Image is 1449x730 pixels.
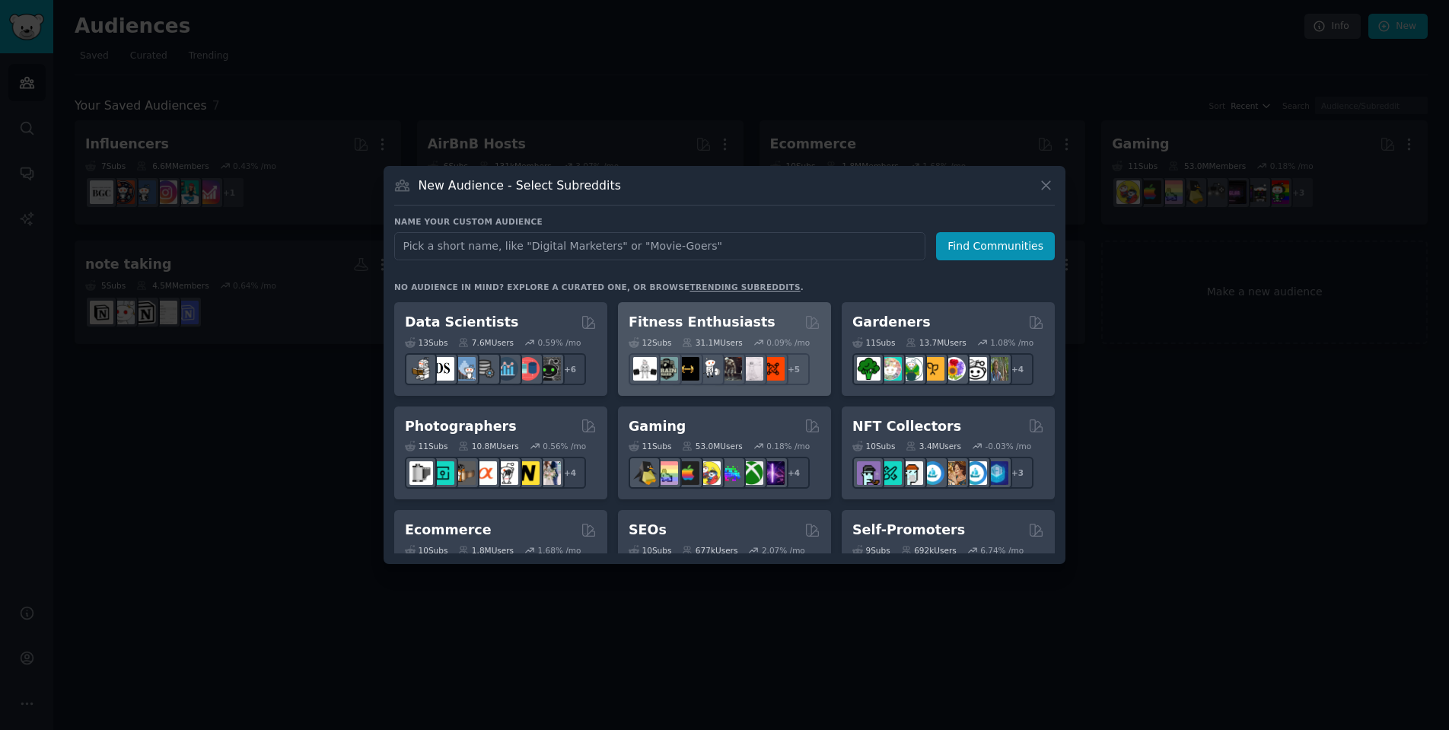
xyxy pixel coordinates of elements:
img: UrbanGardening [963,357,987,381]
div: 10.8M Users [458,441,518,451]
img: personaltraining [761,357,785,381]
div: 2.07 % /mo [762,545,805,556]
img: weightroom [697,357,721,381]
img: flowers [942,357,966,381]
img: analog [409,461,433,485]
img: OpenSeaNFT [921,461,944,485]
img: streetphotography [431,461,454,485]
div: + 3 [1002,457,1033,489]
div: -0.03 % /mo [986,441,1032,451]
img: data [537,357,561,381]
h2: Self-Promoters [852,521,965,540]
img: physicaltherapy [740,357,763,381]
div: 12 Sub s [629,337,671,348]
img: AnalogCommunity [452,461,476,485]
div: 7.6M Users [458,337,514,348]
h2: Photographers [405,417,517,436]
img: analytics [495,357,518,381]
div: 692k Users [901,545,957,556]
div: 677k Users [682,545,737,556]
div: + 4 [554,457,586,489]
img: dataengineering [473,357,497,381]
img: SonyAlpha [473,461,497,485]
div: 0.18 % /mo [766,441,810,451]
img: SavageGarden [900,357,923,381]
img: CozyGamers [654,461,678,485]
h2: Gaming [629,417,686,436]
img: GymMotivation [654,357,678,381]
img: OpenseaMarket [963,461,987,485]
h3: Name your custom audience [394,216,1055,227]
div: 31.1M Users [682,337,742,348]
img: vegetablegardening [857,357,881,381]
img: DigitalItems [985,461,1008,485]
h2: Fitness Enthusiasts [629,313,775,332]
img: fitness30plus [718,357,742,381]
div: + 6 [554,353,586,385]
div: 3.4M Users [906,441,961,451]
img: TwitchStreaming [761,461,785,485]
img: datasets [516,357,540,381]
div: 1.8M Users [458,545,514,556]
div: + 4 [778,457,810,489]
div: 0.09 % /mo [766,337,810,348]
h3: New Audience - Select Subreddits [419,177,621,193]
img: Nikon [516,461,540,485]
img: WeddingPhotography [537,461,561,485]
div: 13.7M Users [906,337,966,348]
img: GardenersWorld [985,357,1008,381]
div: 1.08 % /mo [990,337,1033,348]
img: workout [676,357,699,381]
h2: Ecommerce [405,521,492,540]
h2: Data Scientists [405,313,518,332]
img: GardeningUK [921,357,944,381]
div: 6.74 % /mo [980,545,1024,556]
div: 0.56 % /mo [543,441,586,451]
div: 11 Sub s [852,337,895,348]
input: Pick a short name, like "Digital Marketers" or "Movie-Goers" [394,232,925,260]
img: NFTExchange [857,461,881,485]
a: trending subreddits [689,282,800,292]
div: 1.68 % /mo [538,545,581,556]
h2: NFT Collectors [852,417,961,436]
img: canon [495,461,518,485]
img: GYM [633,357,657,381]
div: 9 Sub s [852,545,890,556]
h2: SEOs [629,521,667,540]
div: 10 Sub s [629,545,671,556]
div: 10 Sub s [852,441,895,451]
img: macgaming [676,461,699,485]
img: MachineLearning [409,357,433,381]
img: CryptoArt [942,461,966,485]
img: XboxGamers [740,461,763,485]
h2: Gardeners [852,313,931,332]
img: statistics [452,357,476,381]
div: 11 Sub s [405,441,447,451]
div: + 5 [778,353,810,385]
img: datascience [431,357,454,381]
div: 10 Sub s [405,545,447,556]
div: 0.59 % /mo [538,337,581,348]
img: gamers [718,461,742,485]
div: + 4 [1002,353,1033,385]
div: 53.0M Users [682,441,742,451]
img: NFTmarket [900,461,923,485]
button: Find Communities [936,232,1055,260]
img: NFTMarketplace [878,461,902,485]
div: 13 Sub s [405,337,447,348]
img: GamerPals [697,461,721,485]
div: 11 Sub s [629,441,671,451]
img: linux_gaming [633,461,657,485]
div: No audience in mind? Explore a curated one, or browse . [394,282,804,292]
img: succulents [878,357,902,381]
